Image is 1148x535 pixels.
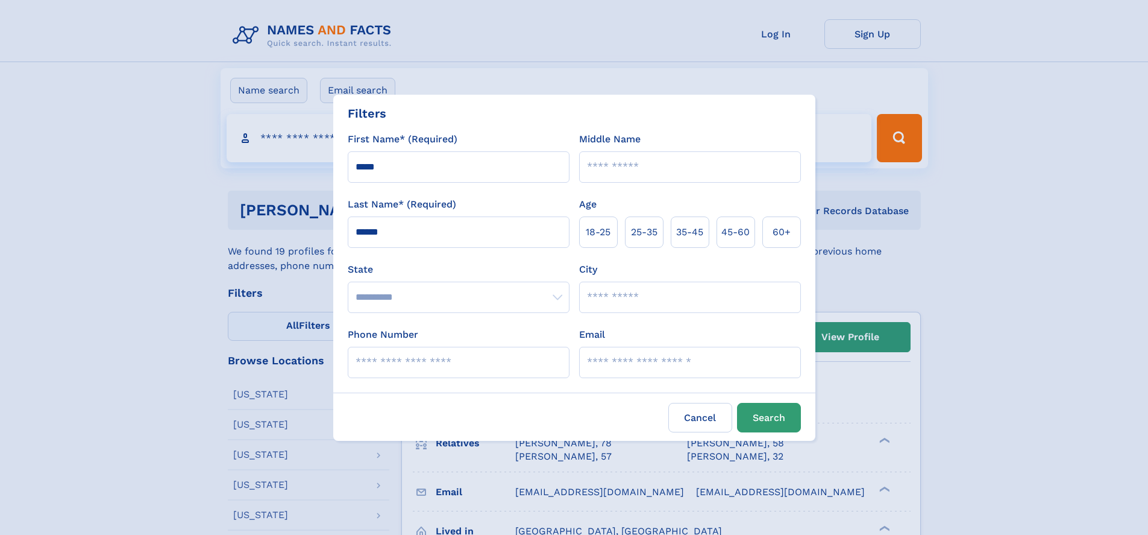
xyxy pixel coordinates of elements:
label: City [579,262,597,277]
label: State [348,262,569,277]
label: Email [579,328,605,342]
label: Age [579,197,597,212]
div: Filters [348,104,386,122]
span: 60+ [773,225,791,239]
label: Middle Name [579,132,641,147]
span: 45‑60 [721,225,750,239]
label: Last Name* (Required) [348,197,456,212]
span: 18‑25 [586,225,610,239]
label: First Name* (Required) [348,132,457,147]
span: 25‑35 [631,225,657,239]
button: Search [737,403,801,432]
label: Cancel [668,403,732,432]
label: Phone Number [348,328,418,342]
span: 35‑45 [676,225,703,239]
